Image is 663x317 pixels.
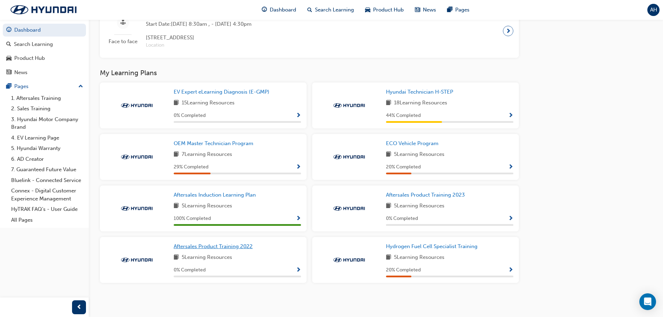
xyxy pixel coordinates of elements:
[8,154,86,165] a: 6. AD Creator
[423,6,436,14] span: News
[3,38,86,51] a: Search Learning
[174,99,179,108] span: book-icon
[174,192,256,198] span: Aftersales Induction Learning Plan
[182,253,232,262] span: 5 Learning Resources
[174,150,179,159] span: book-icon
[105,10,513,52] a: Face to faceECO-2 Vehicle Diagnosis and RepairStart Date:[DATE] 8:30am , - [DATE] 4:30pm[STREET_A...
[386,89,453,95] span: Hyundai Technician H-STEP
[174,191,259,199] a: Aftersales Induction Learning Plan
[508,163,513,172] button: Show Progress
[3,80,86,93] button: Pages
[360,3,409,17] a: car-iconProduct Hub
[386,215,418,223] span: 0 % Completed
[315,6,354,14] span: Search Learning
[8,204,86,215] a: HyTRAK FAQ's - User Guide
[146,34,252,42] span: [STREET_ADDRESS]
[118,205,156,212] img: Trak
[386,99,391,108] span: book-icon
[8,164,86,175] a: 7. Guaranteed Future Value
[6,55,11,62] span: car-icon
[415,6,420,14] span: news-icon
[14,40,53,48] div: Search Learning
[174,202,179,211] span: book-icon
[365,6,370,14] span: car-icon
[182,202,232,211] span: 5 Learning Resources
[447,6,452,14] span: pages-icon
[386,140,439,146] span: ECO Vehicle Program
[182,99,235,108] span: 15 Learning Resources
[3,24,86,37] a: Dashboard
[296,111,301,120] button: Show Progress
[6,41,11,48] span: search-icon
[174,243,255,251] a: Aftersales Product Training 2022
[508,266,513,275] button: Show Progress
[120,18,126,27] span: sessionType_FACE_TO_FACE-icon
[442,3,475,17] a: pages-iconPages
[386,150,391,159] span: book-icon
[8,185,86,204] a: Connex - Digital Customer Experience Management
[262,6,267,14] span: guage-icon
[506,26,511,36] span: next-icon
[508,113,513,119] span: Show Progress
[650,6,657,14] span: AH
[14,54,45,62] div: Product Hub
[174,140,253,146] span: OEM Master Technician Program
[6,84,11,90] span: pages-icon
[508,216,513,222] span: Show Progress
[3,66,86,79] a: News
[386,202,391,211] span: book-icon
[8,114,86,133] a: 3. Hyundai Motor Company Brand
[3,22,86,80] button: DashboardSearch LearningProduct HubNews
[386,192,465,198] span: Aftersales Product Training 2023
[270,6,296,14] span: Dashboard
[647,4,660,16] button: AH
[14,69,27,77] div: News
[296,216,301,222] span: Show Progress
[508,111,513,120] button: Show Progress
[296,267,301,274] span: Show Progress
[100,69,519,77] h3: My Learning Plans
[394,202,444,211] span: 5 Learning Resources
[296,266,301,275] button: Show Progress
[386,140,441,148] a: ECO Vehicle Program
[639,293,656,310] div: Open Intercom Messenger
[174,253,179,262] span: book-icon
[8,143,86,154] a: 5. Hyundai Warranty
[394,253,444,262] span: 5 Learning Resources
[174,88,272,96] a: EV Expert eLearning Diagnosis (E-GMP)
[307,6,312,14] span: search-icon
[182,150,232,159] span: 7 Learning Resources
[394,150,444,159] span: 5 Learning Resources
[302,3,360,17] a: search-iconSearch Learning
[77,303,82,312] span: prev-icon
[508,214,513,223] button: Show Progress
[330,205,368,212] img: Trak
[386,112,421,120] span: 44 % Completed
[118,102,156,109] img: Trak
[330,102,368,109] img: Trak
[146,41,252,49] span: Location
[3,2,84,17] img: Trak
[386,163,421,171] span: 20 % Completed
[409,3,442,17] a: news-iconNews
[386,243,477,249] span: Hydrogen Fuel Cell Specialist Training
[330,256,368,263] img: Trak
[394,99,447,108] span: 18 Learning Resources
[6,27,11,33] span: guage-icon
[296,164,301,171] span: Show Progress
[386,191,468,199] a: Aftersales Product Training 2023
[508,164,513,171] span: Show Progress
[14,82,29,90] div: Pages
[8,93,86,104] a: 1. Aftersales Training
[8,215,86,225] a: All Pages
[174,266,206,274] span: 0 % Completed
[296,113,301,119] span: Show Progress
[146,20,252,28] span: Start Date: [DATE] 8:30am , - [DATE] 4:30pm
[174,140,256,148] a: OEM Master Technician Program
[3,52,86,65] a: Product Hub
[256,3,302,17] a: guage-iconDashboard
[386,243,480,251] a: Hydrogen Fuel Cell Specialist Training
[8,175,86,186] a: Bluelink - Connected Service
[508,267,513,274] span: Show Progress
